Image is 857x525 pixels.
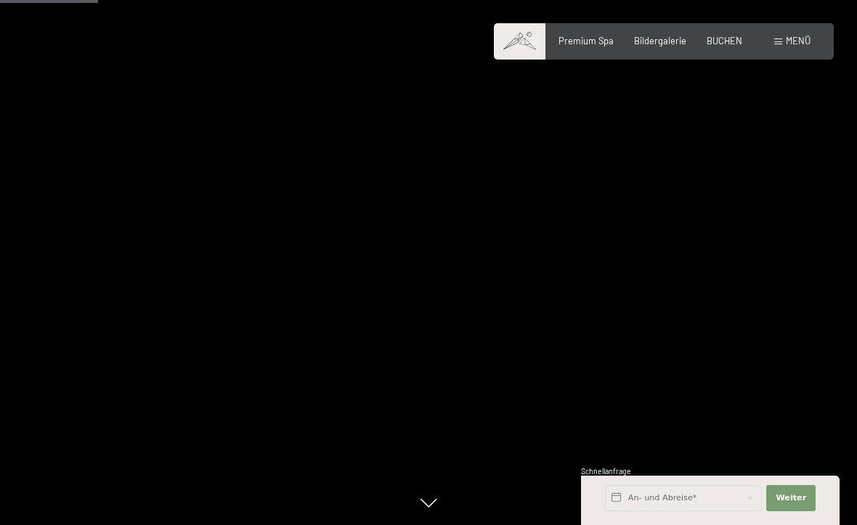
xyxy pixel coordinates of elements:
[634,35,686,46] a: Bildergalerie
[707,35,742,46] a: BUCHEN
[766,485,816,511] button: Weiter
[776,492,806,504] span: Weiter
[786,35,811,46] span: Menü
[559,35,614,46] a: Premium Spa
[581,467,631,476] span: Schnellanfrage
